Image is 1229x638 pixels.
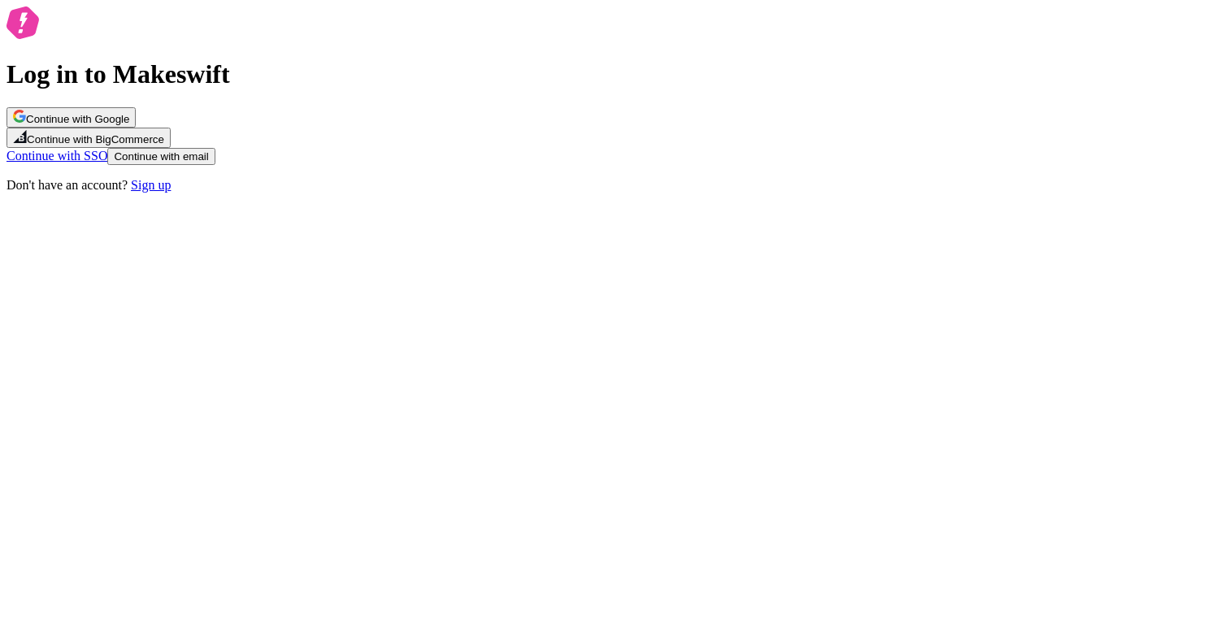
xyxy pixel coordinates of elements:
button: Continue with email [107,148,215,165]
p: Don't have an account? [7,178,1222,193]
span: Continue with BigCommerce [27,133,164,145]
a: Sign up [131,178,171,192]
a: Continue with SSO [7,149,107,163]
span: Continue with email [114,150,208,163]
h1: Log in to Makeswift [7,59,1222,89]
button: Continue with Google [7,107,136,128]
span: Continue with Google [26,113,129,125]
button: Continue with BigCommerce [7,128,171,148]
